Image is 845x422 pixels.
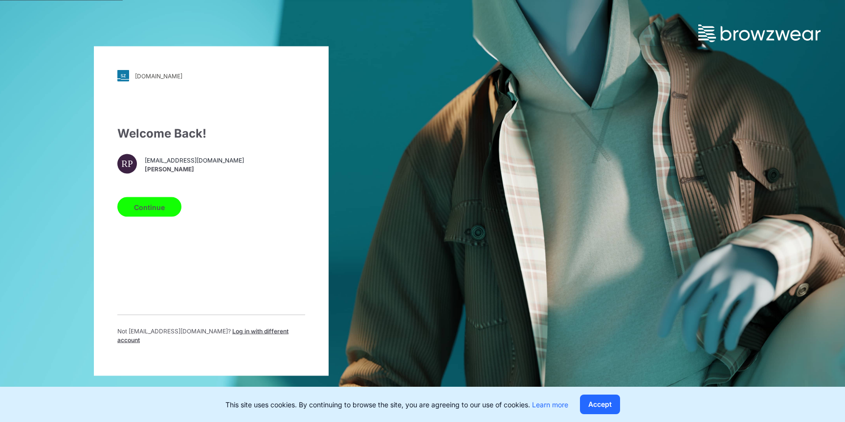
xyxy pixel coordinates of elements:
[145,156,244,164] span: [EMAIL_ADDRESS][DOMAIN_NAME]
[135,72,182,79] div: [DOMAIN_NAME]
[532,400,568,409] a: Learn more
[117,154,137,174] div: RP
[225,399,568,410] p: This site uses cookies. By continuing to browse the site, you are agreeing to our use of cookies.
[117,70,129,82] img: svg+xml;base64,PHN2ZyB3aWR0aD0iMjgiIGhlaWdodD0iMjgiIHZpZXdCb3g9IjAgMCAyOCAyOCIgZmlsbD0ibm9uZSIgeG...
[117,70,305,82] a: [DOMAIN_NAME]
[580,395,620,414] button: Accept
[117,327,305,345] p: Not [EMAIL_ADDRESS][DOMAIN_NAME] ?
[698,24,821,42] img: browzwear-logo.73288ffb.svg
[117,197,181,217] button: Continue
[145,164,244,173] span: [PERSON_NAME]
[117,125,305,142] div: Welcome Back!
